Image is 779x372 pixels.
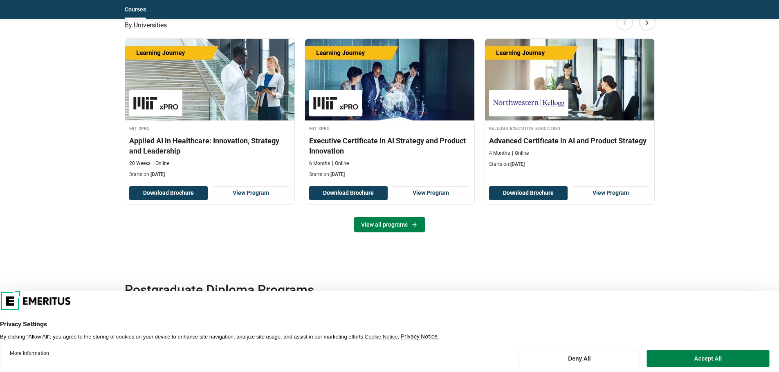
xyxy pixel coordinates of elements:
a: AI and Machine Learning Course by Kellogg Executive Education - November 13, 2025 Kellogg Executi... [485,39,654,172]
a: View all programs [354,217,425,232]
p: By Universities [125,20,655,31]
span: [DATE] [510,161,525,167]
h3: Applied AI in Healthcare: Innovation, Strategy and Leadership [129,136,290,156]
a: View Program [572,186,650,200]
a: AI and Machine Learning Course by MIT xPRO - October 30, 2025 MIT xPRO MIT xPRO Executive Certifi... [305,39,474,182]
img: Applied AI in Healthcare: Innovation, Strategy and Leadership | Online AI and Machine Learning Co... [125,39,294,120]
img: Executive Certificate in AI Strategy and Product Innovation | Online AI and Machine Learning Course [305,39,474,120]
p: 20 Weeks [129,160,150,167]
h3: Executive Certificate in AI Strategy and Product Innovation [309,136,470,156]
a: View Program [212,186,290,200]
p: Online [332,160,349,167]
button: Next [639,14,656,31]
button: Download Brochure [489,186,568,200]
h4: Kellogg Executive Education [489,125,650,131]
h2: Postgraduate Diploma Programs [125,282,602,298]
h4: MIT xPRO [309,125,470,131]
a: View Program [392,186,470,200]
button: Download Brochure [129,186,208,200]
h4: MIT xPRO [129,125,290,131]
span: [DATE] [330,172,345,177]
a: AI and Machine Learning Course by MIT xPRO - September 18, 2025 MIT xPRO MIT xPRO Applied AI in H... [125,39,294,182]
img: MIT xPRO [313,94,358,112]
img: Advanced Certificate in AI and Product Strategy | Online AI and Machine Learning Course [485,39,654,120]
p: Online [512,150,529,157]
span: [DATE] [150,172,165,177]
button: Previous [617,14,633,31]
p: Online [153,160,169,167]
h3: Advanced Certificate in AI and Product Strategy [489,136,650,146]
p: Starts on: [489,161,650,168]
p: 6 Months [309,160,330,167]
img: Kellogg Executive Education [493,94,564,112]
p: Starts on: [309,171,470,178]
img: MIT xPRO [133,94,178,112]
button: Download Brochure [309,186,388,200]
p: Starts on: [129,171,290,178]
p: 4 Months [489,150,510,157]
